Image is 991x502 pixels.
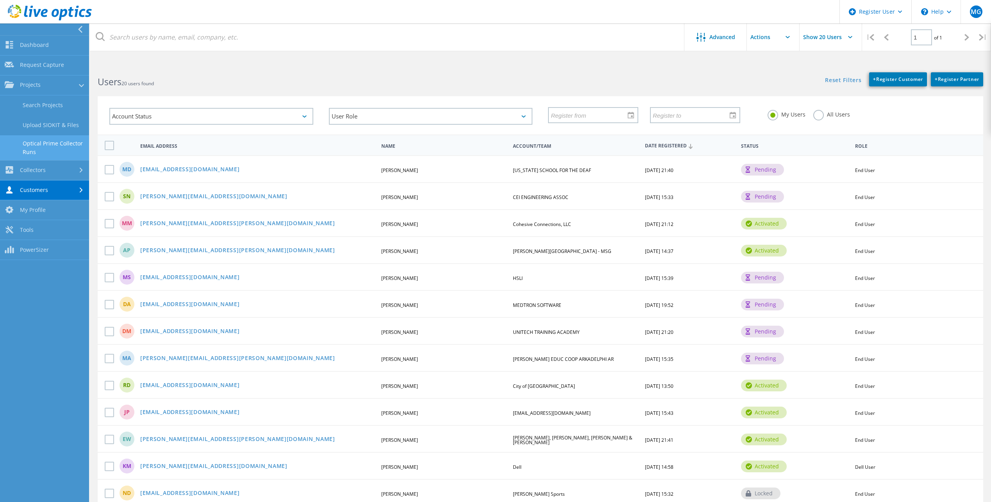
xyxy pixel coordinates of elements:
[741,144,848,149] span: Status
[855,221,875,228] span: End User
[140,328,240,335] a: [EMAIL_ADDRESS][DOMAIN_NAME]
[741,407,787,418] div: activated
[123,247,130,253] span: AP
[98,75,121,88] b: Users
[121,80,154,87] span: 20 users found
[935,76,938,82] b: +
[741,461,787,472] div: activated
[140,301,240,308] a: [EMAIL_ADDRESS][DOMAIN_NAME]
[862,23,878,51] div: |
[855,410,875,416] span: End User
[645,410,673,416] span: [DATE] 15:43
[122,167,131,172] span: MD
[645,302,673,308] span: [DATE] 19:52
[645,491,673,497] span: [DATE] 15:32
[741,191,784,203] div: pending
[645,194,673,201] span: [DATE] 15:33
[645,356,673,362] span: [DATE] 15:35
[381,248,418,255] span: [PERSON_NAME]
[645,275,673,281] span: [DATE] 15:39
[140,247,335,254] a: [PERSON_NAME][EMAIL_ADDRESS][PERSON_NAME][DOMAIN_NAME]
[381,167,418,174] span: [PERSON_NAME]
[855,383,875,389] span: End User
[855,356,875,362] span: End User
[513,464,521,470] span: Dell
[855,248,875,255] span: End User
[381,464,418,470] span: [PERSON_NAME]
[140,409,240,416] a: [EMAIL_ADDRESS][DOMAIN_NAME]
[935,76,979,82] span: Register Partner
[855,437,875,443] span: End User
[855,491,875,497] span: End User
[122,355,131,361] span: MA
[855,194,875,201] span: End User
[513,167,591,174] span: [US_STATE] SCHOOL FOR THE DEAF
[124,409,130,415] span: JP
[90,23,685,51] input: Search users by name, email, company, etc.
[975,23,991,51] div: |
[109,108,313,125] div: Account Status
[513,275,523,281] span: HSLI
[645,383,673,389] span: [DATE] 13:50
[140,144,375,149] span: Email Address
[381,356,418,362] span: [PERSON_NAME]
[381,194,418,201] span: [PERSON_NAME]
[381,437,418,443] span: [PERSON_NAME]
[513,356,614,362] span: [PERSON_NAME] EDUC COOP ARKADELPHI AR
[513,194,568,201] span: CEI ENGINEERING ASSOC
[741,326,784,337] div: pending
[645,464,673,470] span: [DATE] 14:58
[513,221,571,228] span: Cohesive Connections, LLC
[381,329,418,335] span: [PERSON_NAME]
[513,144,638,149] span: Account/Team
[123,490,131,496] span: ND
[123,436,131,442] span: EW
[381,491,418,497] span: [PERSON_NAME]
[741,272,784,283] div: pending
[768,110,805,117] label: My Users
[825,77,861,84] a: Reset Filters
[140,490,240,497] a: [EMAIL_ADDRESS][DOMAIN_NAME]
[140,221,335,227] a: [PERSON_NAME][EMAIL_ADDRESS][PERSON_NAME][DOMAIN_NAME]
[381,302,418,308] span: [PERSON_NAME]
[741,164,784,176] div: pending
[645,143,734,149] span: Date Registered
[140,274,240,281] a: [EMAIL_ADDRESS][DOMAIN_NAME]
[140,436,335,443] a: [PERSON_NAME][EMAIL_ADDRESS][PERSON_NAME][DOMAIN_NAME]
[873,76,876,82] b: +
[741,353,784,364] div: pending
[513,410,591,416] span: [EMAIL_ADDRESS][DOMAIN_NAME]
[123,463,131,469] span: KM
[140,194,287,200] a: [PERSON_NAME][EMAIL_ADDRESS][DOMAIN_NAME]
[741,218,787,229] div: activated
[123,194,130,199] span: SN
[123,382,130,388] span: RD
[855,302,875,308] span: End User
[140,355,335,362] a: [PERSON_NAME][EMAIL_ADDRESS][PERSON_NAME][DOMAIN_NAME]
[645,437,673,443] span: [DATE] 21:41
[855,144,971,149] span: Role
[513,383,575,389] span: City of [GEOGRAPHIC_DATA]
[921,8,928,15] svg: \n
[869,72,927,86] a: +Register Customer
[122,221,132,226] span: MM
[123,301,131,307] span: DA
[140,167,240,173] a: [EMAIL_ADDRESS][DOMAIN_NAME]
[645,329,673,335] span: [DATE] 21:20
[513,302,561,308] span: MEDTRON SOFTWARE
[549,108,632,122] input: Register from
[381,275,418,281] span: [PERSON_NAME]
[741,245,787,256] div: activated
[741,434,787,445] div: activated
[855,275,875,281] span: End User
[709,34,735,40] span: Advanced
[934,34,942,41] span: of 1
[381,221,418,228] span: [PERSON_NAME]
[645,248,673,255] span: [DATE] 14:37
[971,9,981,15] span: MG
[329,108,533,125] div: User Role
[931,72,983,86] a: +Register Partner
[873,76,923,82] span: Register Customer
[8,16,92,22] a: Live Optics Dashboard
[513,329,580,335] span: UNITECH TRAINING ACADEMY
